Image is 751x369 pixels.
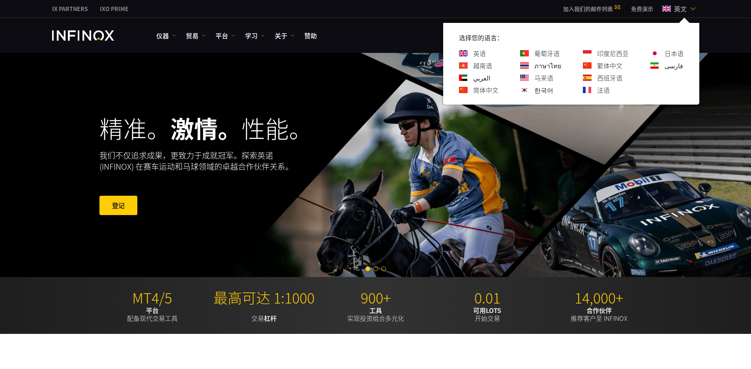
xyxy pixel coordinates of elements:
font: 开始交易 [475,313,500,323]
font: 日本语 [665,49,684,58]
a: 语言 [534,49,560,58]
font: 交易 [251,313,264,323]
font: 可用LOTS [473,305,501,315]
a: 语言 [534,61,561,70]
font: MT4/5 [132,287,172,307]
a: 语言 [597,49,629,58]
font: 加入我们的邮件列表 [563,5,613,13]
font: 法语 [597,85,610,95]
font: 选择您的语言： [459,33,503,42]
font: 我们不仅追求成果，更致力于成就冠军。探索英诺 (INFINOX) 在赛车运动和马球领域的卓越合作伙伴关系。 [99,150,293,172]
font: ภาษาไทย [534,61,561,70]
a: 语言 [473,73,490,82]
a: 语言 [534,73,553,82]
font: 马来语 [534,73,553,82]
a: 平台 [215,31,235,40]
font: 西班牙语 [597,73,622,82]
a: 语言 [534,85,553,95]
font: 配备现代交易工具 [127,313,178,323]
font: 越南语 [473,61,492,70]
font: 激情。 [170,111,242,145]
font: 贸易 [186,31,199,40]
a: 贸易 [186,31,206,40]
a: 语言 [473,85,498,95]
font: 登记 [112,200,125,210]
font: العربي [473,73,490,82]
font: 学习 [245,31,258,40]
a: 仪器 [156,31,176,40]
a: 语言 [473,49,486,58]
font: 性能。 [242,111,313,145]
font: 合作伙伴 [586,305,612,315]
font: فارسی [665,61,683,70]
font: 14,000+ [575,287,623,307]
font: 한국어 [534,85,553,95]
a: 语言 [665,61,683,70]
font: 900+ [361,287,391,307]
font: 关于 [275,31,287,40]
font: 繁体中文 [597,61,622,70]
font: 实现投资组合多元化 [347,313,404,323]
a: 语言 [597,61,622,70]
a: 英诺 [46,5,94,13]
font: 英语 [473,49,486,58]
a: 语言 [665,49,684,58]
font: 精准。 [99,111,170,145]
font: 平台 [146,305,159,315]
font: IXO PRIME [100,5,129,13]
a: 英诺 [94,5,135,13]
a: 语言 [597,73,622,82]
a: 赞助 [304,31,317,40]
a: 登记 [99,196,137,215]
font: 葡萄牙语 [534,49,560,58]
font: 推荐客户至 INFINOX [571,313,627,323]
font: 英文 [674,4,687,13]
font: 平台 [215,31,228,40]
span: 转到幻灯片 3 [381,266,386,271]
font: 0.01 [474,287,500,307]
span: 转到幻灯片 2 [373,266,378,271]
font: 最高可达 1:1000 [214,287,315,307]
font: 仪器 [156,31,169,40]
font: 免费演示 [631,5,653,13]
a: 关于 [275,31,294,40]
font: 印度尼西亚 [597,49,629,58]
a: 语言 [473,61,492,70]
a: 学习 [245,31,265,40]
a: 英诺菜单 [625,5,659,13]
font: 杠杆 [264,313,277,323]
a: 加入我们的邮件列表 [557,5,625,13]
font: IX Partners [52,5,88,13]
font: 工具 [369,305,382,315]
span: 转到幻灯片 1 [365,266,370,271]
font: 简体中文 [473,85,498,95]
a: INFINOX 标志 [52,30,133,41]
a: 语言 [597,85,610,95]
